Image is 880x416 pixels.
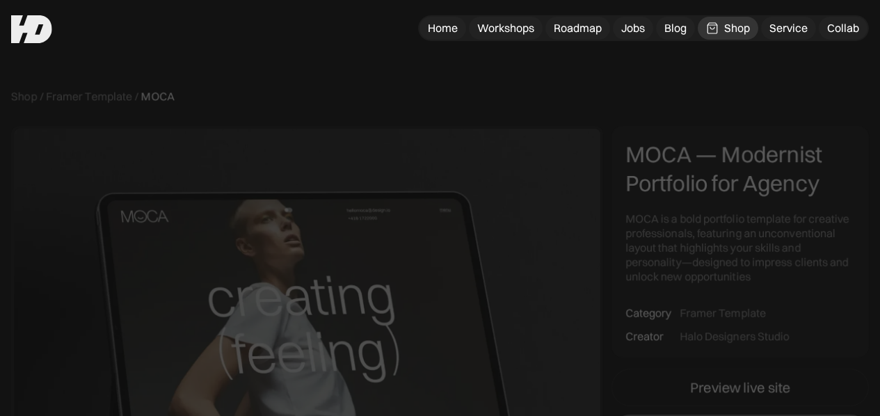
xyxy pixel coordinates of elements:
a: Workshops [469,17,543,40]
div: Jobs [621,21,645,35]
div: Home [428,21,458,35]
a: Home [419,17,466,40]
div: Halo Designers Studio [680,329,790,344]
a: Collab [819,17,867,40]
div: Blog [664,21,687,35]
div: Framer Template [680,306,766,321]
a: Framer Template [46,89,132,104]
div: Roadmap [554,21,602,35]
a: Jobs [613,17,653,40]
a: Blog [656,17,695,40]
a: Shop [698,17,758,40]
div: Workshops [477,21,534,35]
div: Service [769,21,808,35]
div: Shop [724,21,750,35]
a: Service [761,17,816,40]
div: / [135,89,138,104]
div: MOCA [141,89,175,104]
a: Roadmap [545,17,610,40]
div: Collab [827,21,859,35]
div: MOCA is a bold portfolio template for creative professionals, featuring an unconventional layout ... [625,211,855,284]
div: Preview live site [691,379,790,396]
a: Preview live site [611,369,869,406]
div: MOCA — Modernist Portfolio for Agency [625,140,855,198]
div: Creator [625,329,664,344]
a: Shop [11,89,37,104]
div: / [40,89,43,104]
div: Category [625,306,671,321]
